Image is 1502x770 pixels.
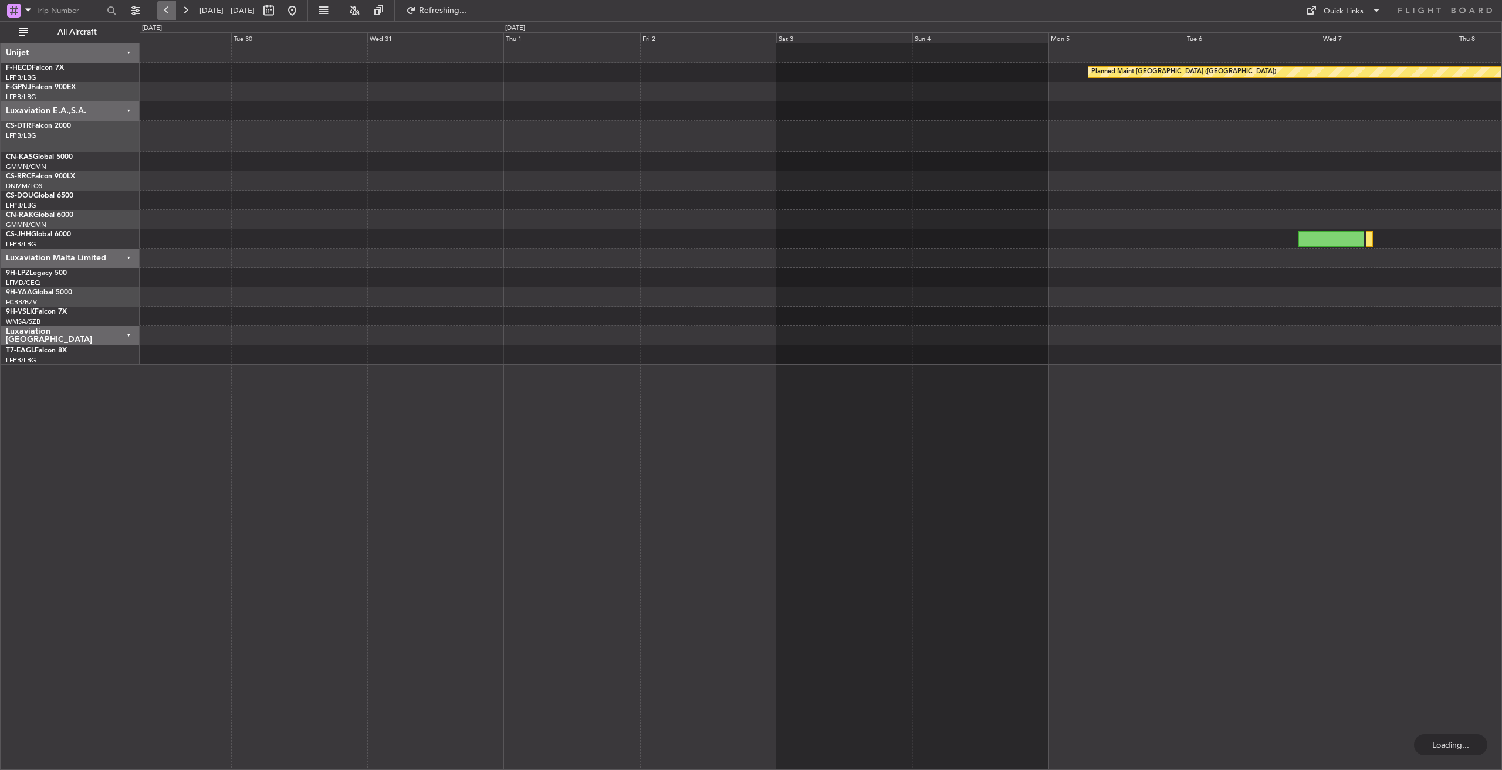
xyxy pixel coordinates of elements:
div: Planned Maint [GEOGRAPHIC_DATA] ([GEOGRAPHIC_DATA]) [1091,63,1276,81]
span: 9H-VSLK [6,308,35,316]
span: [DATE] - [DATE] [199,5,255,16]
a: 9H-VSLKFalcon 7X [6,308,67,316]
div: Wed 31 [367,32,503,43]
span: T7-EAGL [6,347,35,354]
a: DNMM/LOS [6,182,42,191]
div: Loading... [1414,734,1487,755]
a: LFPB/LBG [6,201,36,210]
a: T7-EAGLFalcon 8X [6,347,67,354]
button: Quick Links [1300,1,1387,20]
input: Trip Number [36,2,103,19]
a: F-GPNJFalcon 900EX [6,84,76,91]
a: CN-RAKGlobal 6000 [6,212,73,219]
a: LFPB/LBG [6,131,36,140]
span: Refreshing... [418,6,468,15]
span: CS-JHH [6,231,31,238]
a: LFPB/LBG [6,356,36,365]
span: CN-RAK [6,212,33,219]
div: Quick Links [1324,6,1364,18]
div: Thu 1 [503,32,640,43]
a: CS-DTRFalcon 2000 [6,123,71,130]
span: 9H-YAA [6,289,32,296]
a: LFPB/LBG [6,73,36,82]
div: Sun 4 [912,32,1048,43]
a: GMMN/CMN [6,162,46,171]
div: Wed 7 [1321,32,1457,43]
a: CS-JHHGlobal 6000 [6,231,71,238]
a: WMSA/SZB [6,317,40,326]
button: Refreshing... [401,1,471,20]
a: F-HECDFalcon 7X [6,65,64,72]
a: LFPB/LBG [6,240,36,249]
div: Fri 2 [640,32,776,43]
div: Mon 29 [95,32,231,43]
a: CN-KASGlobal 5000 [6,154,73,161]
span: F-GPNJ [6,84,31,91]
span: CS-DOU [6,192,33,199]
a: 9H-LPZLegacy 500 [6,270,67,277]
div: Sat 3 [776,32,912,43]
div: Tue 6 [1185,32,1321,43]
span: CS-RRC [6,173,31,180]
a: 9H-YAAGlobal 5000 [6,289,72,296]
a: LFPB/LBG [6,93,36,101]
span: CS-DTR [6,123,31,130]
span: 9H-LPZ [6,270,29,277]
span: F-HECD [6,65,32,72]
button: All Aircraft [13,23,127,42]
a: CS-DOUGlobal 6500 [6,192,73,199]
div: Mon 5 [1048,32,1185,43]
a: LFMD/CEQ [6,279,40,287]
a: FCBB/BZV [6,298,37,307]
div: [DATE] [505,23,525,33]
a: GMMN/CMN [6,221,46,229]
span: All Aircraft [31,28,124,36]
div: [DATE] [142,23,162,33]
div: Tue 30 [231,32,367,43]
span: CN-KAS [6,154,33,161]
a: CS-RRCFalcon 900LX [6,173,75,180]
